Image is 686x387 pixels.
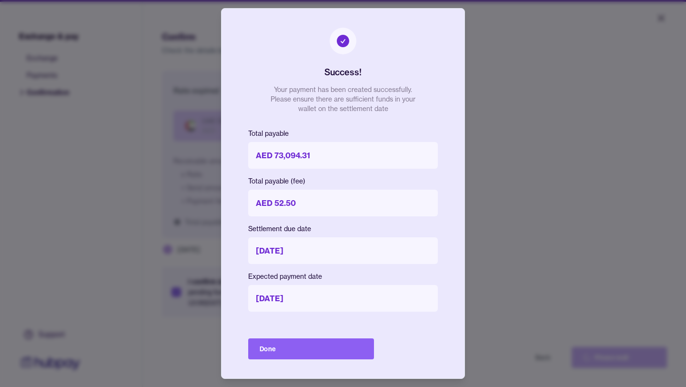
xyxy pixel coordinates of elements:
p: [DATE] [248,237,438,264]
p: Total payable (fee) [248,176,438,186]
p: Expected payment date [248,272,438,281]
h2: Success! [324,66,362,79]
p: [DATE] [248,285,438,312]
button: Done [248,338,374,359]
p: Your payment has been created successfully. Please ensure there are sufficient funds in your wall... [267,85,419,113]
p: Settlement due date [248,224,438,234]
p: Total payable [248,129,438,138]
p: AED 52.50 [248,190,438,216]
p: AED 73,094.31 [248,142,438,169]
